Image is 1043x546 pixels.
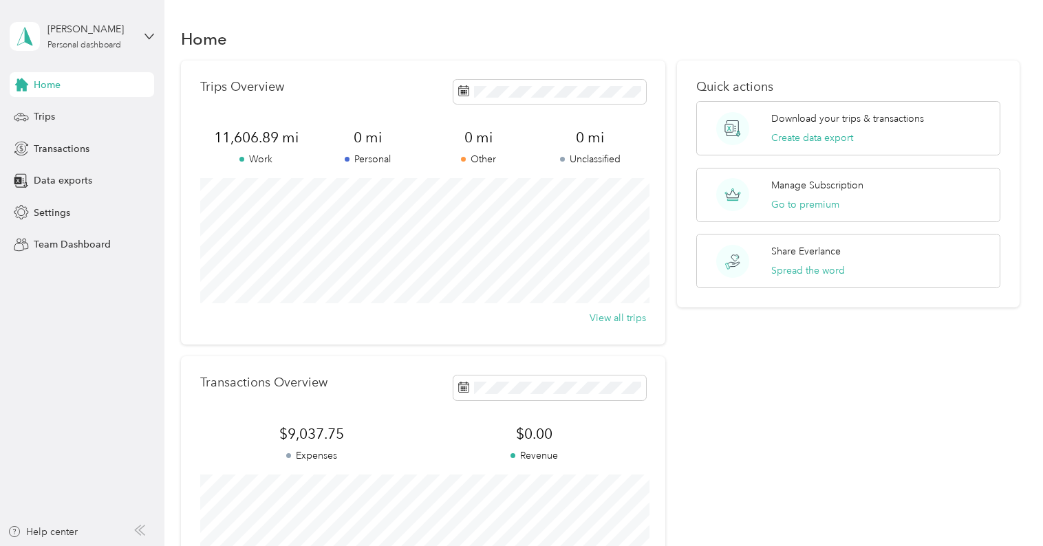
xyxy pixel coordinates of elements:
iframe: Everlance-gr Chat Button Frame [966,469,1043,546]
span: Settings [34,206,70,220]
p: Trips Overview [200,80,284,94]
p: Revenue [423,448,646,463]
button: Go to premium [771,197,839,212]
span: 0 mi [423,128,535,147]
button: View all trips [590,311,646,325]
span: Data exports [34,173,92,188]
span: 0 mi [312,128,423,147]
p: Other [423,152,535,166]
p: Expenses [200,448,423,463]
span: $9,037.75 [200,424,423,444]
p: Work [200,152,312,166]
button: Spread the word [771,263,845,278]
div: Personal dashboard [47,41,121,50]
div: [PERSON_NAME] [47,22,133,36]
span: Team Dashboard [34,237,111,252]
p: Share Everlance [771,244,841,259]
span: $0.00 [423,424,646,444]
button: Help center [8,525,78,539]
p: Unclassified [535,152,646,166]
button: Create data export [771,131,853,145]
p: Manage Subscription [771,178,863,193]
p: Transactions Overview [200,375,327,390]
h1: Home [181,32,227,46]
span: Trips [34,109,55,124]
p: Personal [312,152,423,166]
span: Home [34,78,61,92]
span: 11,606.89 mi [200,128,312,147]
span: 0 mi [535,128,646,147]
p: Quick actions [696,80,1000,94]
span: Transactions [34,142,89,156]
p: Download your trips & transactions [771,111,924,126]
